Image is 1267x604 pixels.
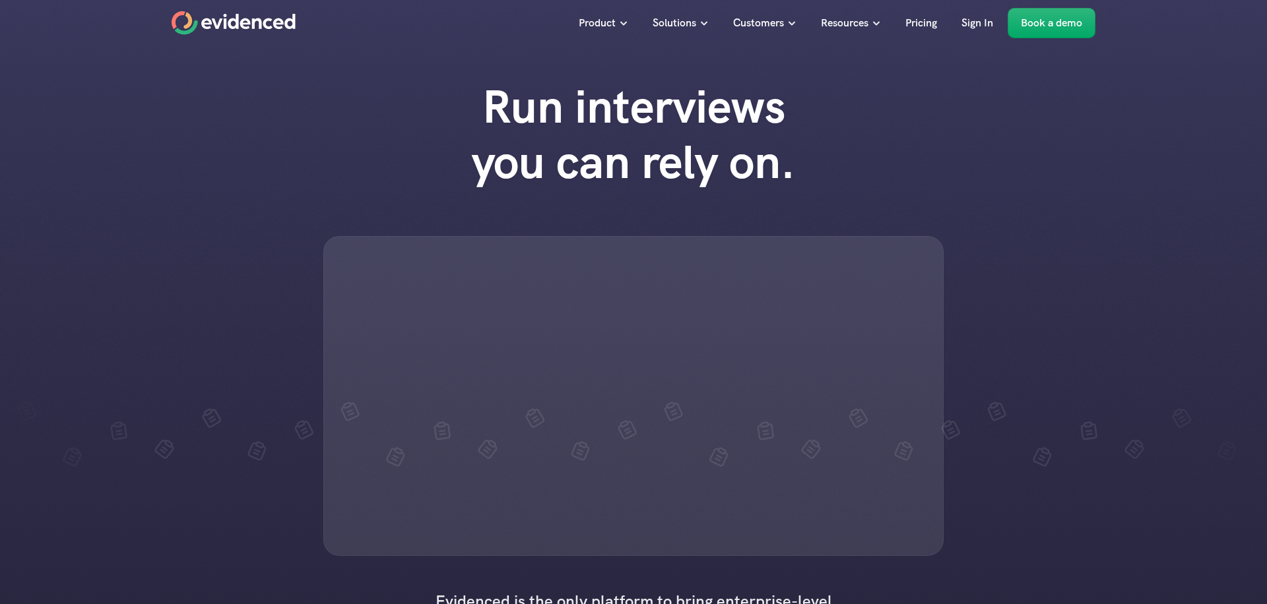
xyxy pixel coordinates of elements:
[445,79,822,190] h1: Run interviews you can rely on.
[172,11,296,35] a: Home
[1008,8,1095,38] a: Book a demo
[821,15,868,32] p: Resources
[653,15,696,32] p: Solutions
[1021,15,1082,32] p: Book a demo
[733,15,784,32] p: Customers
[952,8,1003,38] a: Sign In
[905,15,937,32] p: Pricing
[579,15,616,32] p: Product
[961,15,993,32] p: Sign In
[895,8,947,38] a: Pricing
